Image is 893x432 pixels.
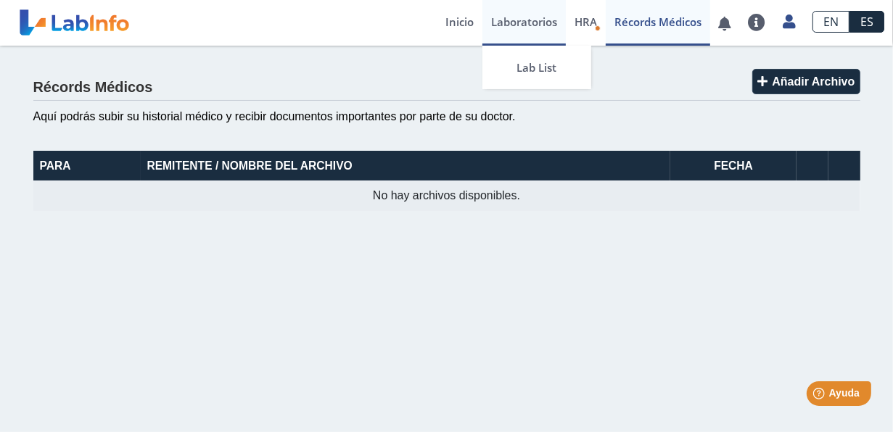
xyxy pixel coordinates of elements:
[373,189,520,202] span: No hay archivos disponibles.
[33,79,153,96] h4: Récords Médicos
[482,46,591,89] a: Lab List
[575,14,597,29] span: HRA
[670,151,797,180] th: Fecha
[33,110,516,122] span: Aquí podrás subir su historial médico y recibir documentos importantes por parte de su doctor.
[33,151,141,180] th: Para
[772,75,855,88] span: Añadir Archivo
[141,151,671,180] th: Remitente / Nombre del Archivo
[812,11,849,33] a: EN
[764,375,877,416] iframe: Help widget launcher
[849,11,884,33] a: ES
[752,69,860,94] button: Añadir Archivo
